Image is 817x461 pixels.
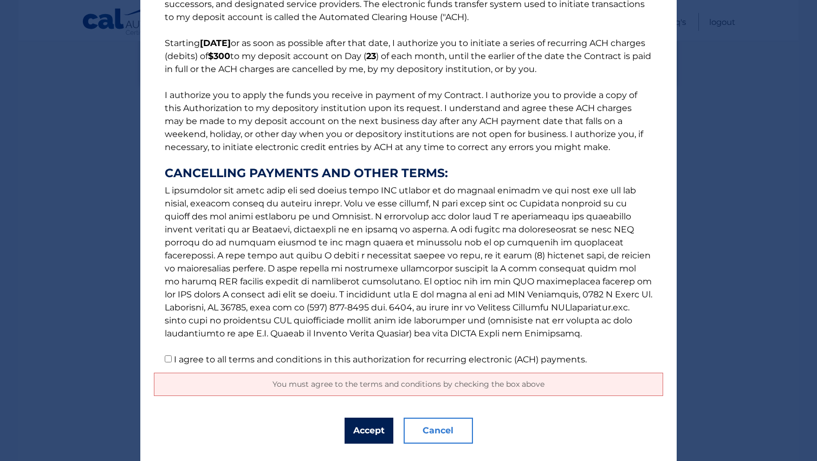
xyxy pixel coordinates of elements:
button: Accept [345,418,393,444]
label: I agree to all terms and conditions in this authorization for recurring electronic (ACH) payments. [174,354,587,365]
strong: CANCELLING PAYMENTS AND OTHER TERMS: [165,167,652,180]
b: 23 [366,51,376,61]
b: [DATE] [200,38,231,48]
b: $300 [208,51,230,61]
span: You must agree to the terms and conditions by checking the box above [273,379,544,389]
button: Cancel [404,418,473,444]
